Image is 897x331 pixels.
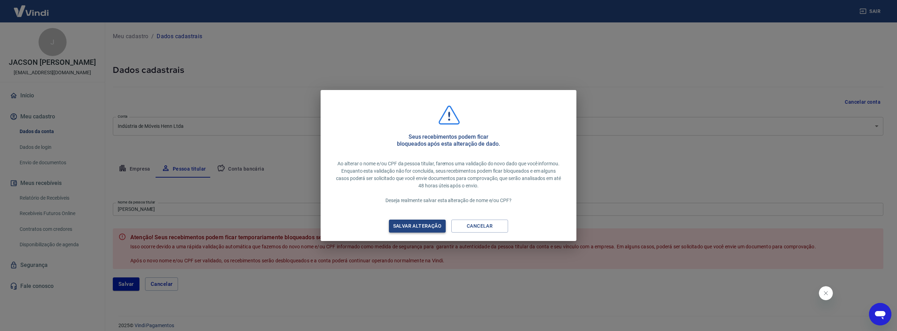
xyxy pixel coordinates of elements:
button: Cancelar [451,220,508,233]
h5: Seus recebimentos podem ficar bloqueados após esta alteração de dado. [397,133,500,147]
div: Salvar alteração [385,222,450,230]
button: Salvar alteração [389,220,446,233]
iframe: Fechar mensagem [819,286,833,300]
span: Olá! Precisa de ajuda? [4,5,59,11]
p: Ao alterar o nome e/ou CPF da pessoa titular, faremos uma validação do novo dado que você informo... [335,160,562,204]
iframe: Botão para abrir a janela de mensagens [869,303,891,325]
